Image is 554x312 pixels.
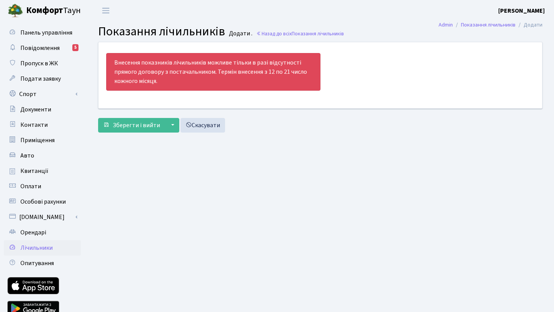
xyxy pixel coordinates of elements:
[439,21,453,29] a: Admin
[4,209,81,225] a: [DOMAIN_NAME]
[98,118,165,133] button: Зберегти і вийти
[113,121,160,129] span: Зберегти і вийти
[461,21,516,29] a: Показання лічильників
[20,197,66,206] span: Особові рахунки
[4,179,81,194] a: Оплати
[4,225,81,240] a: Орендарі
[20,105,51,114] span: Документи
[256,30,344,37] a: Назад до всіхПоказання лічильників
[20,59,58,68] span: Пропуск в ЖК
[427,17,554,33] nav: breadcrumb
[4,56,81,71] a: Пропуск в ЖК
[227,30,252,37] small: Додати .
[498,7,545,15] b: [PERSON_NAME]
[180,118,225,133] a: Скасувати
[20,259,54,267] span: Опитування
[4,163,81,179] a: Квитанції
[20,167,48,175] span: Квитанції
[20,121,48,129] span: Контакти
[72,44,78,51] div: 5
[26,4,63,17] b: Комфорт
[4,117,81,133] a: Контакти
[96,4,115,17] button: Переключити навігацію
[4,40,81,56] a: Повідомлення5
[106,53,320,91] div: Внесення показників лічильників можливе тільки в разі відсутності прямого договору з постачальник...
[4,148,81,163] a: Авто
[20,44,60,52] span: Повідомлення
[4,25,81,40] a: Панель управління
[98,23,225,40] span: Показання лічильників
[4,102,81,117] a: Документи
[4,256,81,271] a: Опитування
[4,133,81,148] a: Приміщення
[20,136,55,144] span: Приміщення
[516,21,542,29] li: Додати
[20,228,46,237] span: Орендарі
[292,30,344,37] span: Показання лічильників
[4,240,81,256] a: Лічильники
[20,151,34,160] span: Авто
[8,3,23,18] img: logo.png
[4,86,81,102] a: Спорт
[498,6,545,15] a: [PERSON_NAME]
[4,71,81,86] a: Подати заявку
[4,194,81,209] a: Особові рахунки
[20,75,61,83] span: Подати заявку
[20,244,53,252] span: Лічильники
[20,28,72,37] span: Панель управління
[26,4,81,17] span: Таун
[20,182,41,191] span: Оплати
